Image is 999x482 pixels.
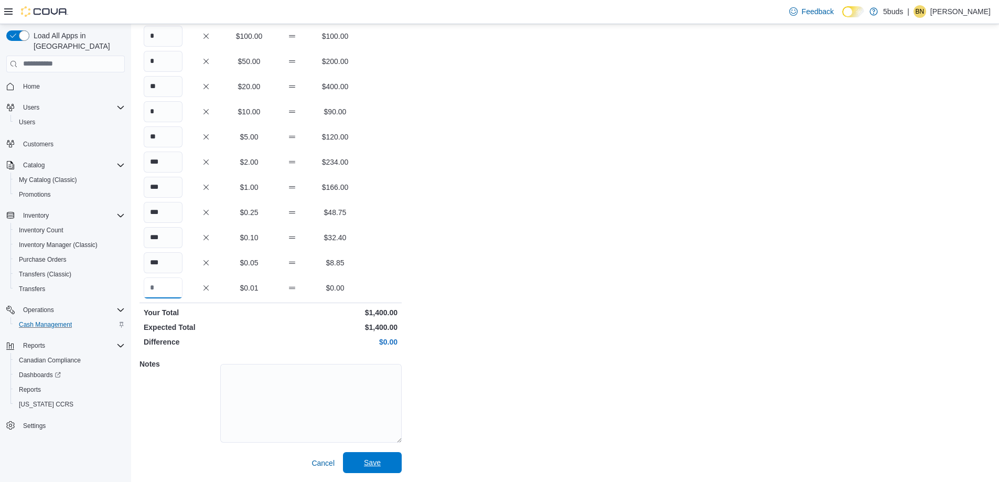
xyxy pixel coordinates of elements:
p: Difference [144,337,268,347]
p: | [907,5,909,18]
a: Inventory Count [15,224,68,237]
input: Quantity [144,126,182,147]
span: Transfers (Classic) [15,268,125,281]
a: Users [15,116,39,128]
span: Save [364,457,381,468]
button: Home [2,79,129,94]
span: Promotions [15,188,125,201]
p: $120.00 [316,132,355,142]
p: $0.05 [230,258,268,268]
span: Transfers (Classic) [19,270,71,279]
p: $1,400.00 [273,307,398,318]
button: Purchase Orders [10,252,129,267]
input: Quantity [144,152,182,173]
span: [US_STATE] CCRS [19,400,73,409]
span: Load All Apps in [GEOGRAPHIC_DATA] [29,30,125,51]
button: Save [343,452,402,473]
a: [US_STATE] CCRS [15,398,78,411]
span: Purchase Orders [15,253,125,266]
p: $100.00 [230,31,268,41]
span: Cash Management [19,320,72,329]
span: Settings [19,419,125,432]
p: $90.00 [316,106,355,117]
button: Inventory [19,209,53,222]
input: Dark Mode [842,6,864,17]
a: Transfers [15,283,49,295]
a: Dashboards [15,369,65,381]
span: Inventory Count [15,224,125,237]
a: Cash Management [15,318,76,331]
p: $8.85 [316,258,355,268]
p: $1.00 [230,182,268,192]
button: Canadian Compliance [10,353,129,368]
p: $20.00 [230,81,268,92]
button: Settings [2,418,129,433]
p: [PERSON_NAME] [930,5,991,18]
p: $5.00 [230,132,268,142]
span: Dashboards [19,371,61,379]
p: $32.40 [316,232,355,243]
span: Reports [15,383,125,396]
input: Quantity [144,277,182,298]
h5: Notes [139,354,218,374]
span: Canadian Compliance [19,356,81,365]
span: Customers [19,137,125,150]
button: Inventory Manager (Classic) [10,238,129,252]
p: $1,400.00 [273,322,398,333]
span: Users [15,116,125,128]
div: Benjamin Nuesca [914,5,926,18]
input: Quantity [144,177,182,198]
span: BN [916,5,925,18]
p: 5buds [883,5,903,18]
p: $400.00 [316,81,355,92]
span: Settings [23,422,46,430]
span: My Catalog (Classic) [19,176,77,184]
span: Promotions [19,190,51,199]
a: Promotions [15,188,55,201]
a: Dashboards [10,368,129,382]
button: Transfers [10,282,129,296]
p: Expected Total [144,322,268,333]
a: Home [19,80,44,93]
a: Feedback [785,1,838,22]
button: Promotions [10,187,129,202]
p: $166.00 [316,182,355,192]
span: Customers [23,140,53,148]
span: Reports [23,341,45,350]
a: My Catalog (Classic) [15,174,81,186]
span: Reports [19,339,125,352]
span: Reports [19,385,41,394]
p: $0.10 [230,232,268,243]
button: Customers [2,136,129,151]
p: Your Total [144,307,268,318]
nav: Complex example [6,74,125,460]
button: Operations [2,303,129,317]
span: Inventory Count [19,226,63,234]
span: Users [19,101,125,114]
button: Transfers (Classic) [10,267,129,282]
span: Transfers [15,283,125,295]
button: Catalog [19,159,49,172]
button: My Catalog (Classic) [10,173,129,187]
button: Users [10,115,129,130]
input: Quantity [144,76,182,97]
span: Inventory [23,211,49,220]
p: $10.00 [230,106,268,117]
span: Catalog [23,161,45,169]
a: Inventory Manager (Classic) [15,239,102,251]
span: Cancel [311,458,335,468]
span: Feedback [802,6,834,17]
span: Canadian Compliance [15,354,125,367]
span: Users [23,103,39,112]
button: Users [19,101,44,114]
span: Home [23,82,40,91]
button: Users [2,100,129,115]
span: Catalog [19,159,125,172]
p: $0.01 [230,283,268,293]
span: Inventory [19,209,125,222]
a: Settings [19,420,50,432]
a: Canadian Compliance [15,354,85,367]
input: Quantity [144,26,182,47]
span: Purchase Orders [19,255,67,264]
